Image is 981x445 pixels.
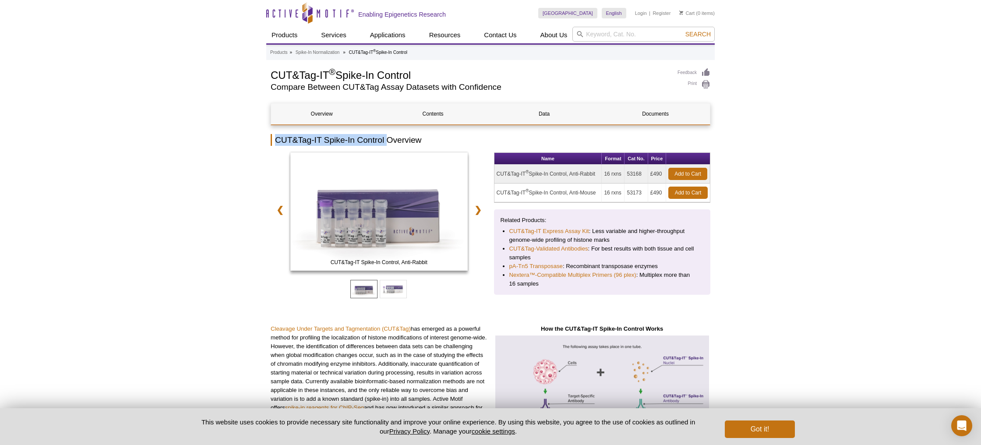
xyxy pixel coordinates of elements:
a: CUT&Tag-Validated Antibodies [509,244,588,253]
a: Products [270,49,287,57]
div: Open Intercom Messenger [951,415,972,436]
a: Contact Us [479,27,522,43]
li: » [289,50,292,55]
sup: ® [329,67,335,77]
a: Feedback [678,68,710,78]
a: CUT&Tag-IT Spike-In Control, Anti-Mouse [290,152,468,273]
a: Spike-In Normalization [296,49,340,57]
p: has emerged as a powerful method for profiling the localization of histone modifications of inter... [271,325,487,421]
th: Format [602,153,625,165]
li: : Multiplex more than 16 samples [509,271,695,288]
a: About Us [535,27,573,43]
strong: How the CUT&Tag-IT Spike-In Control Works [541,325,663,332]
a: Overview [271,103,372,124]
a: Applications [365,27,411,43]
a: ❯ [469,200,487,220]
td: £490 [648,184,666,202]
a: Cart [679,10,695,16]
a: Services [316,27,352,43]
h2: Compare Between CUT&Tag Assay Datasets with Confidence [271,83,669,91]
img: Your Cart [679,11,683,15]
img: CUT&Tag-IT Spike-In Control, Anti-Rabbit [290,152,468,271]
p: Related Products: [501,216,704,225]
a: Contents [382,103,483,124]
li: » [343,50,346,55]
a: ❮ [271,200,289,220]
sup: ® [373,49,376,53]
td: CUT&Tag-IT Spike-In Control, Anti-Mouse [494,184,602,202]
th: Price [648,153,666,165]
th: Cat No. [625,153,648,165]
h1: CUT&Tag-IT Spike-In Control [271,68,669,81]
a: Add to Cart [668,187,708,199]
span: CUT&Tag-IT Spike-In Control, Anti-Rabbit [292,258,466,267]
input: Keyword, Cat. No. [572,27,715,42]
td: 16 rxns [602,165,625,184]
a: Privacy Policy [389,427,430,435]
a: Nextera™-Compatible Multiplex Primers (96 plex) [509,271,636,279]
a: [GEOGRAPHIC_DATA] [538,8,597,18]
a: CUT&Tag-IT Express Assay Kit [509,227,589,236]
a: Register [653,10,670,16]
button: cookie settings [472,427,515,435]
sup: ® [526,170,529,174]
a: Print [678,80,710,89]
th: Name [494,153,602,165]
a: Products [266,27,303,43]
a: Resources [424,27,466,43]
a: pA-Tn5 Transposase [509,262,563,271]
a: Add to Cart [668,168,707,180]
a: Data [494,103,595,124]
a: Login [635,10,647,16]
sup: ® [526,188,529,193]
h2: CUT&Tag-IT Spike-In Control Overview [271,134,710,146]
td: 16 rxns [602,184,625,202]
li: : Less variable and higher-throughput genome-wide profiling of histone marks [509,227,695,244]
td: £490 [648,165,666,184]
li: : For best results with both tissue and cell samples [509,244,695,262]
span: Search [685,31,711,38]
a: spike-in reagents for ChIP-Seq [285,404,364,411]
li: (0 items) [679,8,715,18]
h2: Enabling Epigenetics Research [358,11,446,18]
a: English [602,8,626,18]
button: Got it! [725,420,795,438]
td: 53168 [625,165,648,184]
button: Search [683,30,713,38]
td: 53173 [625,184,648,202]
a: Cleavage Under Targets and Tagmentation (CUT&Tag) [271,325,411,332]
a: Documents [605,103,706,124]
li: CUT&Tag-IT Spike-In Control [349,50,407,55]
td: CUT&Tag-IT Spike-In Control, Anti-Rabbit [494,165,602,184]
li: : Recombinant transposase enzymes [509,262,695,271]
p: This website uses cookies to provide necessary site functionality and improve your online experie... [186,417,710,436]
li: | [649,8,650,18]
